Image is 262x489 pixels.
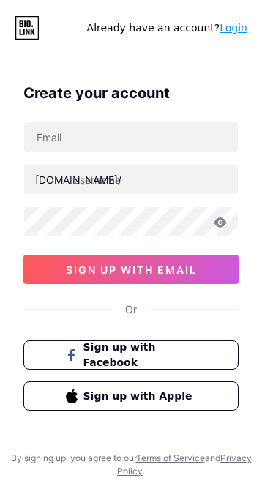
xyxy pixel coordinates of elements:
[7,452,255,478] div: By signing up, you agree to our and .
[66,264,197,276] span: sign up with email
[23,255,239,284] button: sign up with email
[83,389,197,404] span: Sign up with Apple
[136,452,205,463] a: Terms of Service
[24,165,238,194] input: username
[83,340,197,370] span: Sign up with Facebook
[35,172,121,187] div: [DOMAIN_NAME]/
[125,302,137,317] div: Or
[87,20,247,36] div: Already have an account?
[23,82,239,104] div: Create your account
[23,340,239,370] button: Sign up with Facebook
[24,122,238,152] input: Email
[220,22,247,34] a: Login
[23,381,239,411] button: Sign up with Apple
